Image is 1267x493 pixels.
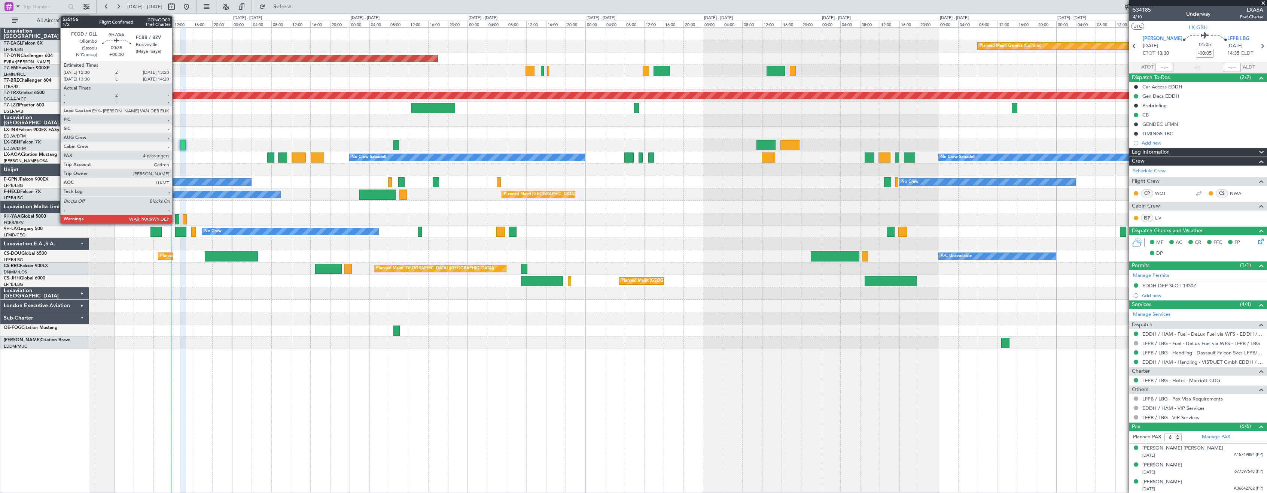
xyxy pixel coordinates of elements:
[605,21,624,27] div: 04:00
[369,21,389,27] div: 04:00
[1131,23,1144,30] button: UTC
[1240,14,1263,20] span: Pref Charter
[204,226,222,237] div: No Crew
[978,21,997,27] div: 08:00
[1142,340,1260,347] a: LFPB / LBG - Fuel - DeLux Fuel via WFS - LFPB / LBG
[1143,35,1182,43] span: [PERSON_NAME]
[4,91,45,95] a: T7-TRXGlobal 6500
[1142,377,1220,384] a: LFPB / LBG - Hotel - Marriott CDG
[4,66,18,70] span: T7-EMI
[1234,452,1263,458] span: A15749884 (PP)
[1186,10,1210,18] div: Underway
[4,264,20,268] span: CS-RRC
[941,251,972,262] div: A/C Unavailable
[19,18,79,23] span: All Aircraft
[1157,50,1169,57] span: 13:30
[901,176,919,188] div: No Crew
[504,189,622,200] div: Planned Maint [GEOGRAPHIC_DATA] ([GEOGRAPHIC_DATA])
[821,21,840,27] div: 00:00
[4,276,20,281] span: CS-JHH
[1176,239,1182,246] span: AC
[160,251,278,262] div: Planned Maint [GEOGRAPHIC_DATA] ([GEOGRAPHIC_DATA])
[127,3,162,10] span: [DATE] - [DATE]
[1195,239,1201,246] span: CR
[1133,167,1166,175] a: Schedule Crew
[4,59,50,65] a: EVRA/[PERSON_NAME]
[860,21,880,27] div: 08:00
[4,140,41,145] a: LX-GBHFalcon 7X
[1132,148,1170,157] span: Leg Information
[1057,15,1086,21] div: [DATE] - [DATE]
[4,96,27,102] a: DGAA/ACC
[1142,359,1263,365] a: EDDH / HAM - Handling - VISTAJET Gmbh EDDH / HAM
[4,251,21,256] span: CS-DOU
[4,91,19,95] span: T7-TRX
[4,109,23,114] a: EGLF/FAB
[1142,405,1204,411] a: EDDH / HAM - VIP Services
[212,21,232,27] div: 20:00
[1199,41,1211,49] span: 01:05
[1142,93,1179,99] div: Gen Decs EDDH
[1240,73,1251,81] span: (2/2)
[625,21,644,27] div: 08:00
[4,220,24,226] a: FCBB/BZV
[4,251,47,256] a: CS-DOUGlobal 6500
[1133,433,1161,441] label: Planned PAX
[683,21,703,27] div: 20:00
[1155,215,1172,221] a: LIV
[4,326,58,330] a: OE-FOGCitation Mustang
[1142,414,1199,421] a: LFPB / LBG - VIP Services
[4,72,26,77] a: LFMN/NCE
[4,140,20,145] span: LX-GBH
[271,21,291,27] div: 08:00
[1017,21,1036,27] div: 16:00
[1142,453,1155,458] span: [DATE]
[1132,202,1160,211] span: Cabin Crew
[233,15,262,21] div: [DATE] - [DATE]
[4,276,45,281] a: CS-JHHGlobal 6000
[507,21,526,27] div: 08:00
[114,21,134,27] div: 00:00
[4,190,41,194] a: F-HECDFalcon 7X
[1142,469,1155,475] span: [DATE]
[4,195,23,201] a: LFPB/LBG
[1133,272,1169,279] a: Manage Permits
[1142,84,1182,90] div: Car Access EDDH
[232,21,252,27] div: 00:00
[1227,50,1239,57] span: 14:35
[1133,14,1151,20] span: 4/10
[840,21,860,27] div: 04:00
[4,47,23,52] a: LFPB/LBG
[115,15,144,21] div: [DATE] - [DATE]
[1142,478,1182,486] div: [PERSON_NAME]
[4,78,51,83] a: T7-BREChallenger 604
[1142,462,1182,469] div: [PERSON_NAME]
[621,275,739,287] div: Planned Maint [GEOGRAPHIC_DATA] ([GEOGRAPHIC_DATA])
[1143,42,1158,50] span: [DATE]
[1132,321,1152,329] span: Dispatch
[1132,367,1150,376] span: Charter
[23,1,66,12] input: Trip Number
[1142,486,1155,492] span: [DATE]
[939,21,958,27] div: 00:00
[1213,239,1222,246] span: FFC
[291,21,310,27] div: 12:00
[1115,21,1135,27] div: 12:00
[487,21,506,27] div: 04:00
[664,21,683,27] div: 16:00
[310,21,330,27] div: 16:00
[4,103,44,108] a: T7-LZZIPraetor 600
[941,152,975,163] div: No Crew Sabadell
[1156,239,1163,246] span: MF
[899,21,919,27] div: 16:00
[762,21,782,27] div: 12:00
[1155,63,1173,72] input: --:--
[350,21,369,27] div: 00:00
[409,21,428,27] div: 12:00
[4,344,27,349] a: EDDM/MUC
[704,15,733,21] div: [DATE] - [DATE]
[4,54,21,58] span: T7-DYN
[4,41,43,46] a: T7-EAGLFalcon 8X
[330,21,350,27] div: 20:00
[4,103,19,108] span: T7-LZZI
